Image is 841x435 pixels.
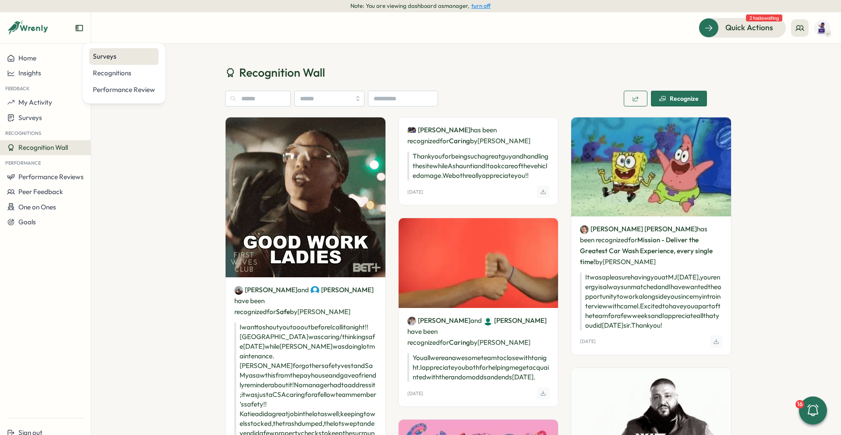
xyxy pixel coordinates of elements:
span: and [297,285,309,295]
span: One on Ones [18,203,56,211]
img: Austin Webb [484,317,492,325]
a: Beck Gonzalez[PERSON_NAME] [407,316,470,325]
p: [DATE] [407,391,423,396]
span: Mission - Deliver the Greatest Car Wash Experience, every single time! [580,236,713,266]
span: 2 tasks waiting [746,14,782,21]
a: Brandon Romagossa[PERSON_NAME] [407,125,470,135]
div: Recognize [659,95,699,102]
span: for [440,137,449,145]
span: Caring [449,137,470,145]
div: 16 [795,400,804,409]
img: SaMya Pratt [234,286,243,295]
p: It was a pleasure having you at MJ [DATE], your energy is always unmatched and I have wanted the ... [580,272,722,330]
span: Recognition Wall [239,65,325,80]
img: Gary Austin Hogue [580,225,589,234]
p: [DATE] [407,189,423,195]
span: for [267,308,276,316]
span: and [470,316,482,325]
div: Recognitions [93,68,155,78]
button: turn off [471,3,491,9]
span: My Activity [18,98,52,106]
a: Gary Austin Hogue[PERSON_NAME] [PERSON_NAME] [580,224,697,234]
img: Beck Gonzalez [407,317,416,325]
p: have been recognized by [PERSON_NAME] [407,315,550,348]
p: have been recognized by [PERSON_NAME] [234,284,377,317]
span: Peer Feedback [18,187,63,196]
div: Surveys [93,52,155,61]
p: Thank you for being such a great guy and handling the site while Ashaunti and I took care of the ... [407,152,550,180]
a: Performance Review [89,81,159,98]
img: Recognition Image [571,117,731,216]
button: Recognize [651,91,707,106]
span: Caring [449,338,470,347]
button: Expand sidebar [75,24,84,32]
a: Austin Webb[PERSON_NAME] [484,316,547,325]
img: John Sproul [814,20,830,36]
button: Quick Actions [699,18,786,37]
span: Home [18,54,36,62]
div: Performance Review [93,85,155,95]
span: for [440,338,449,347]
a: Recognitions [89,65,159,81]
span: Performance Reviews [18,173,84,181]
p: You all were an awesome team to close with tonight. I appreciate you both for helping me get acqu... [407,353,550,382]
a: Surveys [89,48,159,65]
span: Quick Actions [725,22,773,33]
span: Goals [18,218,36,226]
img: Brandon Romagossa [407,126,416,135]
a: SaMya Pratt[PERSON_NAME] [234,285,297,295]
img: Recognition Image [226,117,385,277]
button: 16 [799,396,827,424]
span: Surveys [18,113,42,122]
p: [DATE] [580,339,596,344]
span: Safe [276,308,290,316]
p: has been recognized by [PERSON_NAME] [580,223,722,267]
img: Recognition Image [399,218,558,308]
span: Note: You are viewing dashboard as manager , [350,2,470,10]
a: Katiea Brooks[PERSON_NAME] [311,285,374,295]
p: has been recognized by [PERSON_NAME] [407,124,550,146]
span: for [628,236,637,244]
span: Recognition Wall [18,143,68,152]
span: Insights [18,69,41,77]
img: Katiea Brooks [311,286,319,295]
